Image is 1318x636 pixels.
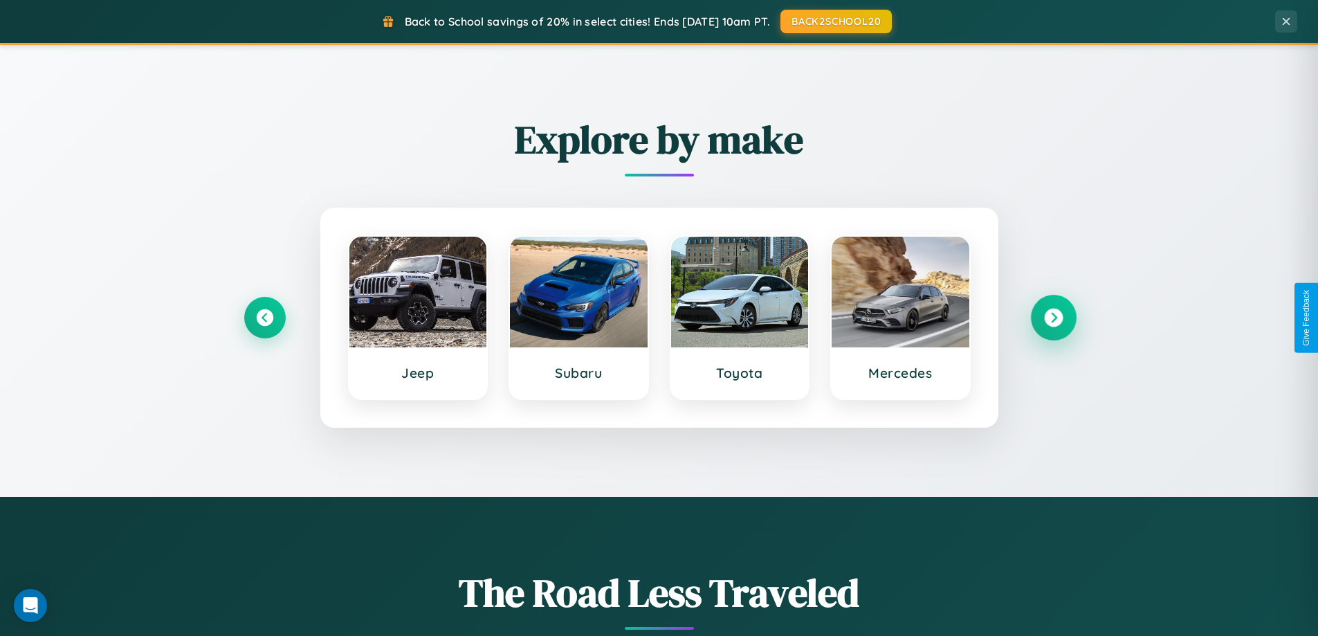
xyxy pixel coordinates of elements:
[780,10,892,33] button: BACK2SCHOOL20
[845,365,955,381] h3: Mercedes
[685,365,795,381] h3: Toyota
[363,365,473,381] h3: Jeep
[524,365,634,381] h3: Subaru
[244,113,1074,166] h2: Explore by make
[405,15,770,28] span: Back to School savings of 20% in select cities! Ends [DATE] 10am PT.
[244,566,1074,619] h1: The Road Less Traveled
[1301,290,1311,346] div: Give Feedback
[14,589,47,622] div: Open Intercom Messenger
